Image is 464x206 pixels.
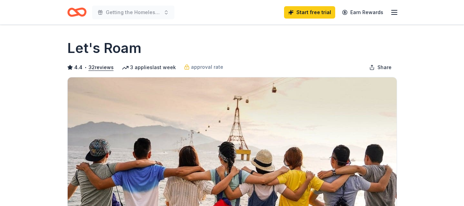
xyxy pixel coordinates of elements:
a: Start free trial [284,6,335,19]
div: 3 applies last week [122,63,176,72]
h1: Let's Roam [67,39,142,58]
span: approval rate [191,63,223,71]
a: approval rate [184,63,223,71]
a: Home [67,4,87,20]
a: Earn Rewards [338,6,387,19]
span: Getting the Homeless Home [106,8,161,17]
button: 32reviews [89,63,114,72]
span: • [84,65,87,70]
button: Getting the Homeless Home [92,6,174,19]
span: Share [377,63,392,72]
span: 4.4 [74,63,82,72]
button: Share [364,61,397,74]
